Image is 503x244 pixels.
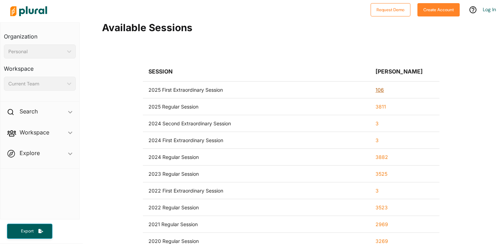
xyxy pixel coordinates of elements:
[417,3,460,16] button: Create Account
[376,104,386,110] a: 3811
[376,137,379,143] a: 3
[8,80,64,88] div: Current Team
[371,3,410,16] button: Request Demo
[4,58,76,74] h3: Workspace
[376,171,387,177] a: 3525
[148,221,198,227] div: 2021 Regular Session
[148,204,199,210] div: 2022 Regular Session
[376,154,388,160] a: 3882
[4,26,76,42] h3: Organization
[376,188,379,194] a: 3
[417,6,460,13] a: Create Account
[102,22,481,34] h2: Available Sessions
[148,238,199,244] div: 2020 Regular Session
[16,228,38,234] span: Export
[148,69,173,74] div: Session
[8,48,64,55] div: Personal
[148,104,198,110] div: 2025 Regular Session
[376,87,384,93] a: 106
[376,120,379,126] a: 3
[148,137,223,143] div: 2024 First Extraordinary Session
[483,6,496,13] a: Log In
[148,62,173,81] div: Session
[371,6,410,13] a: Request Demo
[148,120,231,126] div: 2024 Second Extraordinary Session
[7,224,52,239] button: Export
[20,107,38,115] h2: Search
[148,171,199,177] div: 2023 Regular Session
[148,188,223,194] div: 2022 First Extraordinary Session
[376,238,388,244] a: 3269
[376,221,388,227] a: 2969
[376,62,423,81] div: [PERSON_NAME]
[148,154,199,160] div: 2024 Regular Session
[376,204,388,210] a: 3523
[148,87,223,93] div: 2025 First Extraordinary Session
[376,69,423,74] div: [PERSON_NAME]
